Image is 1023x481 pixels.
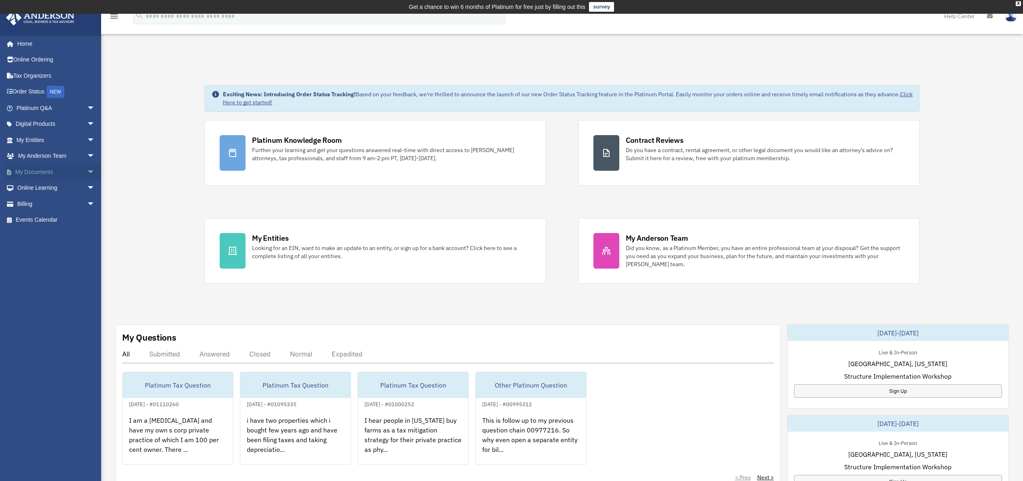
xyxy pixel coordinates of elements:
[6,148,107,164] a: My Anderson Teamarrow_drop_down
[848,449,947,459] span: [GEOGRAPHIC_DATA], [US_STATE]
[252,233,288,243] div: My Entities
[6,84,107,100] a: Order StatusNEW
[252,146,531,162] div: Further your learning and get your questions answered real-time with direct access to [PERSON_NAM...
[87,180,103,197] span: arrow_drop_down
[149,350,180,358] div: Submitted
[223,91,913,106] a: Click Here to get started!
[1016,1,1021,6] div: close
[626,146,905,162] div: Do you have a contract, rental agreement, or other legal document you would like an attorney's ad...
[872,438,923,447] div: Live & In-Person
[626,233,688,243] div: My Anderson Team
[223,91,356,98] strong: Exciting News: Introducing Order Status Tracking!
[589,2,614,12] a: survey
[205,218,546,284] a: My Entities Looking for an EIN, want to make an update to an entity, or sign up for a bank accoun...
[872,348,923,356] div: Live & In-Person
[87,196,103,212] span: arrow_drop_down
[249,350,271,358] div: Closed
[122,350,130,358] div: All
[205,120,546,186] a: Platinum Knowledge Room Further your learning and get your questions answered real-time with dire...
[135,11,144,20] i: search
[6,116,107,132] a: Digital Productsarrow_drop_down
[223,90,913,106] div: Based on your feedback, we're thrilled to announce the launch of our new Order Status Tracking fe...
[358,399,421,408] div: [DATE] - #01000252
[87,116,103,133] span: arrow_drop_down
[6,36,103,52] a: Home
[409,2,586,12] div: Get a chance to win 6 months of Platinum for free just by filling out this
[87,100,103,117] span: arrow_drop_down
[794,384,1002,398] a: Sign Up
[788,325,1008,341] div: [DATE]-[DATE]
[1005,10,1017,22] img: User Pic
[475,372,587,465] a: Other Platinum Question[DATE] - #00995312This is follow up to my previous question chain 00977216...
[848,359,947,369] span: [GEOGRAPHIC_DATA], [US_STATE]
[47,86,64,98] div: NEW
[6,132,107,148] a: My Entitiesarrow_drop_down
[358,372,468,398] div: Platinum Tax Question
[6,196,107,212] a: Billingarrow_drop_down
[578,218,920,284] a: My Anderson Team Did you know, as a Platinum Member, you have an entire professional team at your...
[240,399,303,408] div: [DATE] - #01095335
[109,11,119,21] i: menu
[626,244,905,268] div: Did you know, as a Platinum Member, you have an entire professional team at your disposal? Get th...
[476,409,586,472] div: This is follow up to my previous question chain 00977216. So why even open a separate entity for ...
[123,409,233,472] div: I am a [MEDICAL_DATA] and have my own s corp private practice of which I am 100 per cent owner. T...
[6,212,107,228] a: Events Calendar
[358,372,469,465] a: Platinum Tax Question[DATE] - #01000252I hear people in [US_STATE] buy farms as a tax mitigation ...
[252,135,342,145] div: Platinum Knowledge Room
[87,148,103,165] span: arrow_drop_down
[4,10,77,25] img: Anderson Advisors Platinum Portal
[358,409,468,472] div: I hear people in [US_STATE] buy farms as a tax mitigation strategy for their private practice as ...
[844,371,951,381] span: Structure Implementation Workshop
[626,135,684,145] div: Contract Reviews
[6,180,107,196] a: Online Learningarrow_drop_down
[123,372,233,398] div: Platinum Tax Question
[87,164,103,180] span: arrow_drop_down
[290,350,312,358] div: Normal
[122,372,233,465] a: Platinum Tax Question[DATE] - #01110260I am a [MEDICAL_DATA] and have my own s corp private pract...
[240,409,351,472] div: i have two properties which i bought few years ago and have been filing taxes and taking deprecia...
[476,372,586,398] div: Other Platinum Question
[252,244,531,260] div: Looking for an EIN, want to make an update to an entity, or sign up for a bank account? Click her...
[87,132,103,148] span: arrow_drop_down
[6,52,107,68] a: Online Ordering
[844,462,951,472] span: Structure Implementation Workshop
[6,100,107,116] a: Platinum Q&Aarrow_drop_down
[109,14,119,21] a: menu
[578,120,920,186] a: Contract Reviews Do you have a contract, rental agreement, or other legal document you would like...
[788,415,1008,432] div: [DATE]-[DATE]
[6,68,107,84] a: Tax Organizers
[240,372,351,398] div: Platinum Tax Question
[199,350,230,358] div: Answered
[476,399,538,408] div: [DATE] - #00995312
[240,372,351,465] a: Platinum Tax Question[DATE] - #01095335i have two properties which i bought few years ago and hav...
[122,331,176,343] div: My Questions
[332,350,362,358] div: Expedited
[6,164,107,180] a: My Documentsarrow_drop_down
[123,399,185,408] div: [DATE] - #01110260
